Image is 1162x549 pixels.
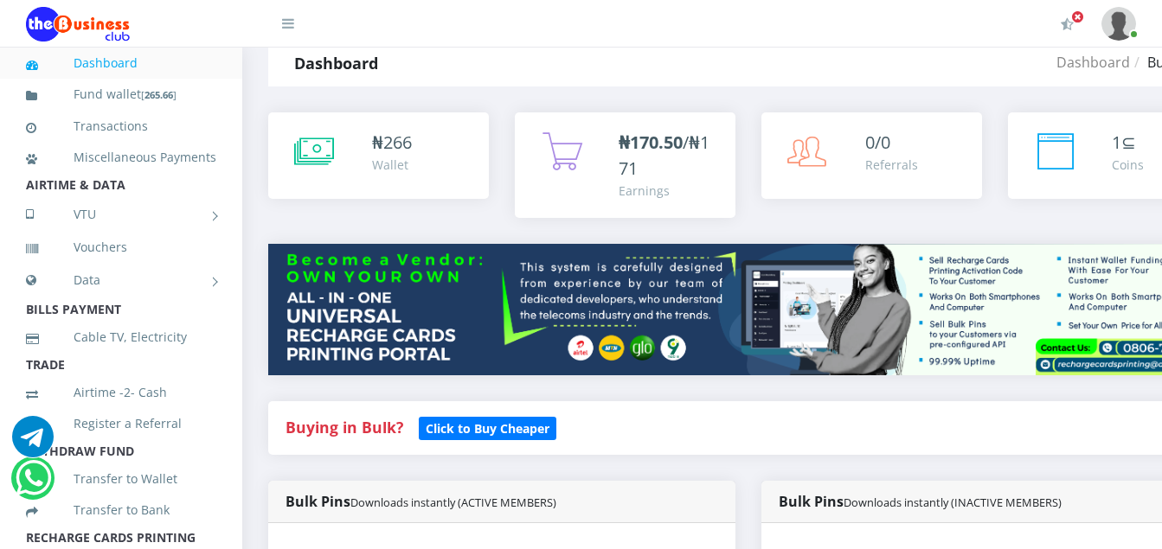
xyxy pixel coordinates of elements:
[619,182,718,200] div: Earnings
[26,227,216,267] a: Vouchers
[372,156,412,174] div: Wallet
[1056,53,1130,72] a: Dashboard
[844,495,1062,510] small: Downloads instantly (INACTIVE MEMBERS)
[26,459,216,499] a: Transfer to Wallet
[268,112,489,199] a: ₦266 Wallet
[286,492,556,511] strong: Bulk Pins
[26,137,216,177] a: Miscellaneous Payments
[350,495,556,510] small: Downloads instantly (ACTIVE MEMBERS)
[26,7,130,41] img: Logo
[26,74,216,115] a: Fund wallet[265.66]
[26,373,216,412] a: Airtime -2- Cash
[12,429,54,457] a: Chat for support
[26,404,216,444] a: Register a Referral
[619,131,683,154] b: ₦170.50
[294,53,378,73] strong: Dashboard
[515,112,735,218] a: ₦170.50/₦171 Earnings
[383,131,412,154] span: 266
[26,317,216,357] a: Cable TV, Electricity
[144,88,173,101] b: 265.66
[141,88,177,101] small: [ ]
[26,259,216,302] a: Data
[286,417,403,437] strong: Buying in Bulk?
[1061,17,1074,31] i: Activate Your Membership
[1112,130,1144,156] div: ⊆
[26,193,216,236] a: VTU
[1101,7,1136,41] img: User
[1112,131,1121,154] span: 1
[16,470,51,499] a: Chat for support
[372,130,412,156] div: ₦
[26,490,216,530] a: Transfer to Bank
[865,156,918,174] div: Referrals
[865,131,890,154] span: 0/0
[1071,10,1084,23] span: Activate Your Membership
[761,112,982,199] a: 0/0 Referrals
[779,492,1062,511] strong: Bulk Pins
[1112,156,1144,174] div: Coins
[26,43,216,83] a: Dashboard
[419,417,556,437] a: Click to Buy Cheaper
[26,106,216,146] a: Transactions
[619,131,709,180] span: /₦171
[426,420,549,437] b: Click to Buy Cheaper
